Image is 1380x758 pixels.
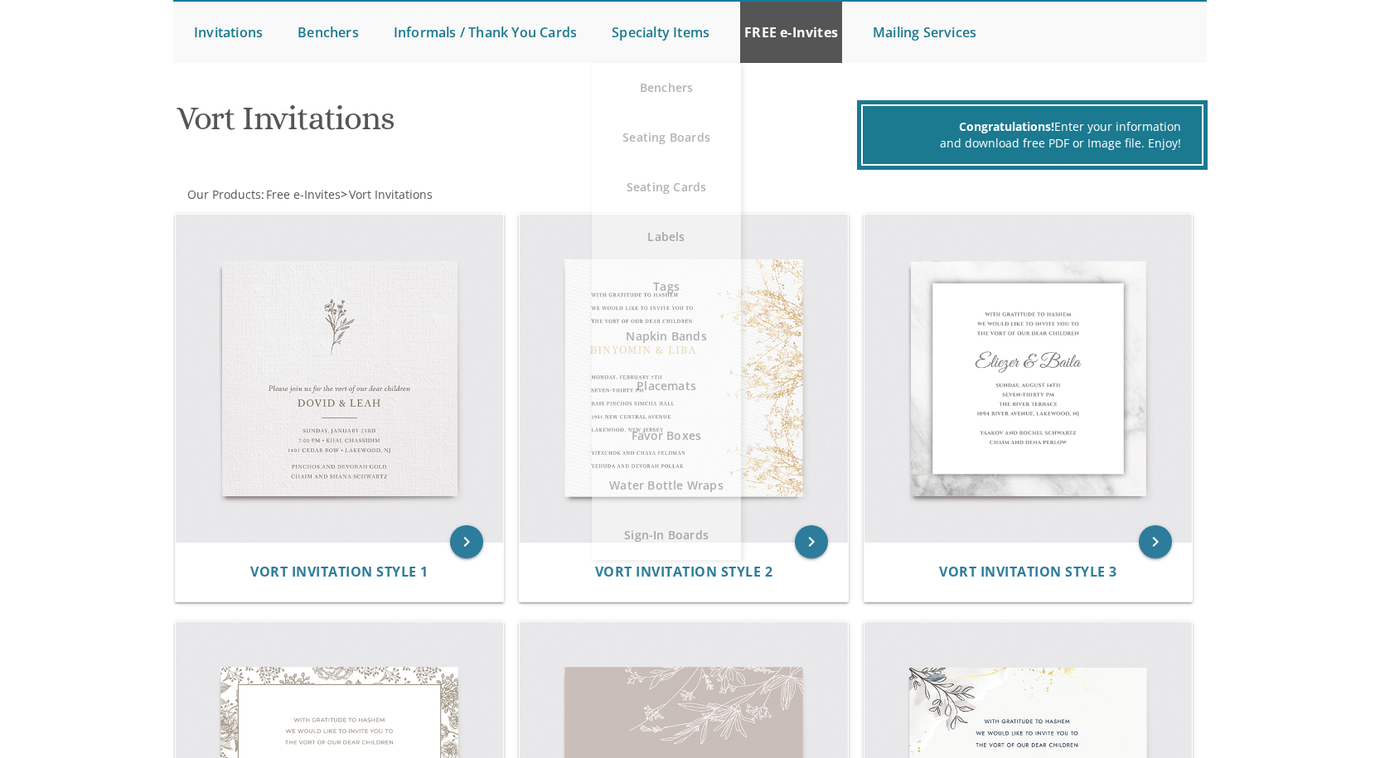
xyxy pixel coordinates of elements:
a: Informals / Thank You Cards [390,2,581,63]
img: Vort Invitation Style 2 [520,215,848,543]
a: Seating Boards [592,113,741,162]
a: Labels [592,212,741,262]
a: Vort Invitation Style 3 [939,564,1117,580]
a: Benchers [592,63,741,113]
a: Mailing Services [869,2,981,63]
a: Free e-Invites [264,186,341,202]
a: Vort Invitations [347,186,433,202]
div: and download free PDF or Image file. Enjoy! [884,135,1181,152]
a: Sign-In Boards [592,510,741,560]
span: > [341,186,433,202]
a: Favor Boxes [592,411,741,461]
a: Benchers [293,2,363,63]
span: Congratulations! [959,118,1054,134]
a: Vort Invitation Style 1 [250,564,429,580]
span: Vort Invitation Style 3 [939,562,1117,581]
div: : [173,186,690,203]
a: Placemats [592,361,741,411]
a: FREE e-Invites [740,2,842,63]
a: Napkin Bands [592,311,741,361]
span: Free e-Invites [266,186,341,202]
span: Vort Invitation Style 1 [250,562,429,581]
span: Vort Invitations [349,186,433,202]
h1: Vort Invitations [177,100,853,149]
a: Our Products [186,186,261,202]
a: keyboard_arrow_right [450,525,483,558]
a: Invitations [190,2,267,63]
a: keyboard_arrow_right [1139,525,1172,558]
img: Vort Invitation Style 3 [864,215,1193,543]
a: Water Bottle Wraps [592,461,741,510]
a: Specialty Items [608,2,714,63]
a: Seating Cards [592,162,741,212]
a: Tags [592,262,741,311]
span: Vort Invitation Style 2 [595,562,773,581]
a: Vort Invitation Style 2 [595,564,773,580]
a: keyboard_arrow_right [795,525,828,558]
img: Vort Invitation Style 1 [176,215,504,543]
div: Enter your information [884,118,1181,135]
